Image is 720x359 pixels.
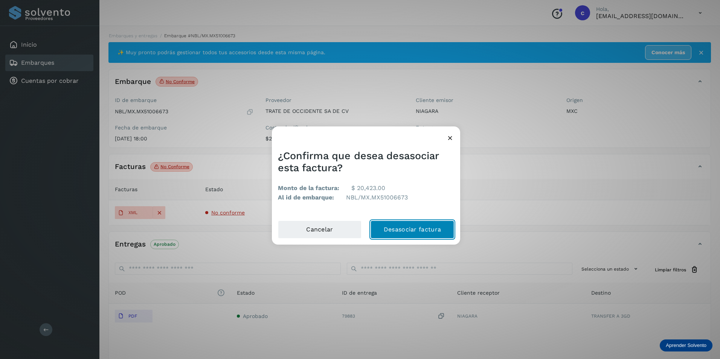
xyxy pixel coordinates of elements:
[278,193,334,202] b: Al id de embarque:
[666,342,706,348] p: Aprender Solvento
[660,339,712,351] div: Aprender Solvento
[351,183,385,193] p: $ 20,423.00
[278,183,339,193] b: Monto de la factura:
[346,193,408,202] p: NBL/MX.MX51006673
[371,221,454,239] button: Desasociar factura
[278,150,439,174] span: ¿Confirma que desea desasociar esta factura?
[278,221,362,239] button: Cancelar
